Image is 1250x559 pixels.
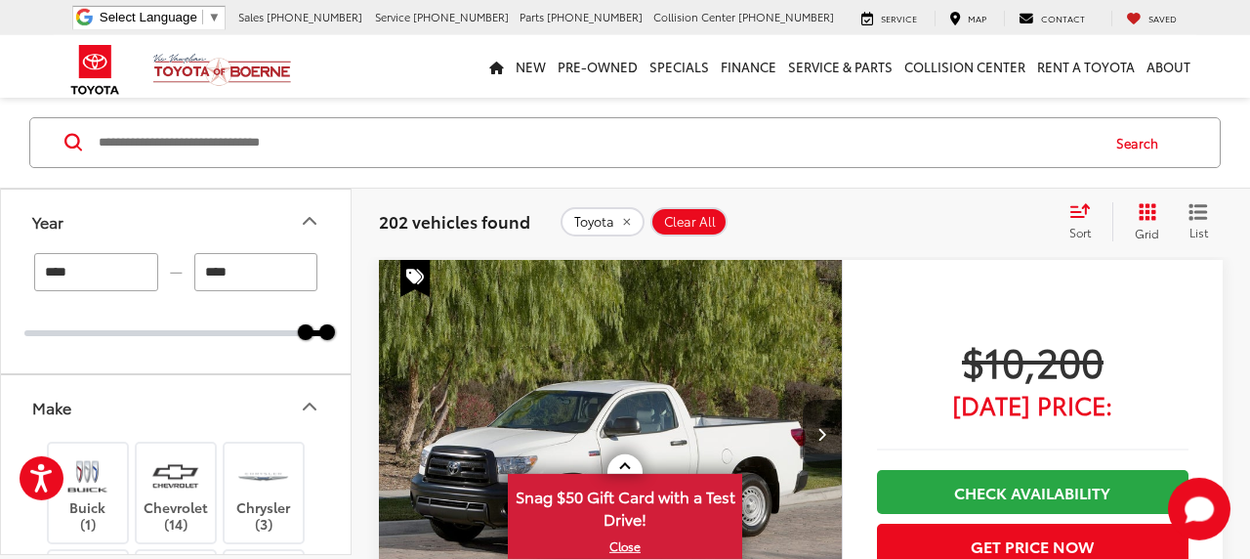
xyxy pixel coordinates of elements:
button: Toggle Chat Window [1168,478,1230,540]
a: Collision Center [898,35,1031,98]
div: Year [32,212,63,231]
img: Vic Vaughan Toyota of Boerne in Boerne, TX) [61,453,114,499]
a: Pre-Owned [552,35,644,98]
button: Search [1098,118,1187,167]
label: Chevrolet (14) [137,453,216,533]
div: Make [298,395,321,418]
span: Snag $50 Gift Card with a Test Drive! [510,476,740,536]
span: Sales [238,9,264,24]
button: remove Toyota [561,207,645,236]
label: Buick (1) [49,453,128,533]
a: Contact [1004,11,1100,26]
img: Vic Vaughan Toyota of Boerne [152,53,292,87]
a: Service & Parts: Opens in a new tab [782,35,898,98]
span: Clear All [664,214,716,230]
span: Service [375,9,410,24]
span: Sort [1069,224,1091,240]
div: Year [298,209,321,233]
a: Service [847,11,932,26]
input: Search by Make, Model, or Keyword [97,119,1098,166]
a: Rent a Toyota [1031,35,1141,98]
button: MakeMake [1,375,353,439]
span: Contact [1041,12,1085,24]
span: List [1188,224,1208,240]
span: Special [400,260,430,297]
div: Make [32,398,71,416]
a: Specials [644,35,715,98]
img: Toyota [59,38,132,102]
a: New [510,35,552,98]
img: Vic Vaughan Toyota of Boerne in Boerne, TX) [148,453,202,499]
span: 202 vehicles found [379,209,530,233]
span: [PHONE_NUMBER] [413,9,509,24]
span: [PHONE_NUMBER] [738,9,834,24]
span: [PHONE_NUMBER] [547,9,643,24]
input: maximum [194,253,318,291]
span: ▼ [208,10,221,24]
span: — [164,264,188,280]
svg: Start Chat [1168,478,1230,540]
input: minimum [34,253,158,291]
a: About [1141,35,1196,98]
span: $10,200 [877,336,1188,385]
a: My Saved Vehicles [1111,11,1191,26]
a: Map [935,11,1001,26]
button: Select sort value [1060,202,1112,241]
button: List View [1174,202,1223,241]
a: Check Availability [877,470,1188,514]
label: Chrysler (3) [225,453,304,533]
span: [DATE] Price: [877,395,1188,414]
span: Grid [1135,225,1159,241]
img: Vic Vaughan Toyota of Boerne in Boerne, TX) [236,453,290,499]
a: Finance [715,35,782,98]
span: ​ [202,10,203,24]
a: Home [483,35,510,98]
span: [PHONE_NUMBER] [267,9,362,24]
span: Service [881,12,917,24]
span: Map [968,12,986,24]
span: Collision Center [653,9,735,24]
span: Parts [520,9,544,24]
span: Toyota [574,214,614,230]
button: Next image [803,400,842,468]
button: YearYear [1,190,353,253]
span: Select Language [100,10,197,24]
span: Saved [1148,12,1177,24]
button: Grid View [1112,202,1174,241]
a: Select Language​ [100,10,221,24]
button: Clear All [650,207,728,236]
